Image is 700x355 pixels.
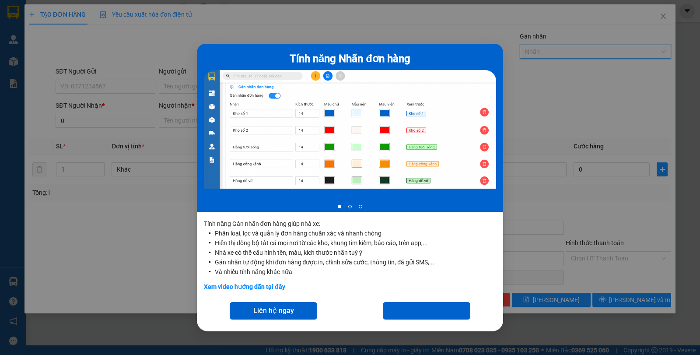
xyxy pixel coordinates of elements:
[197,212,503,302] div: Tính năng Gán nhãn đơn hàng giúp nhà xe:
[215,248,496,257] li: Nhà xe có thể cấu hình tên, màu, kích thước nhãn tuỳ ý
[215,238,496,248] li: Hiển thị đồng bộ tất cả mọi nơi từ các kho, khung tìm kiếm, báo cáo, trên app,...
[204,51,496,67] div: Tính năng Nhãn đơn hàng
[215,257,496,267] li: Gán nhãn tự động khi đơn hàng được in, chỉnh sửa cước, thông tin, đã gửi SMS,...
[410,305,443,316] span: Gọi cho tôi
[338,205,341,208] li: slide item 1
[253,305,294,316] span: Liên hệ ngay
[230,302,317,320] button: Liên hệ ngay
[215,228,496,238] li: Phân loại, lọc và quản lý đơn hàng chuẩn xác và nhanh chóng
[215,267,496,277] li: Và nhiều tính năng khác nữa
[359,205,362,208] li: slide item 3
[204,283,285,290] a: Xem video hướng dẫn tại đây
[348,205,352,208] li: slide item 2
[383,302,470,320] button: Gọi cho tôi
